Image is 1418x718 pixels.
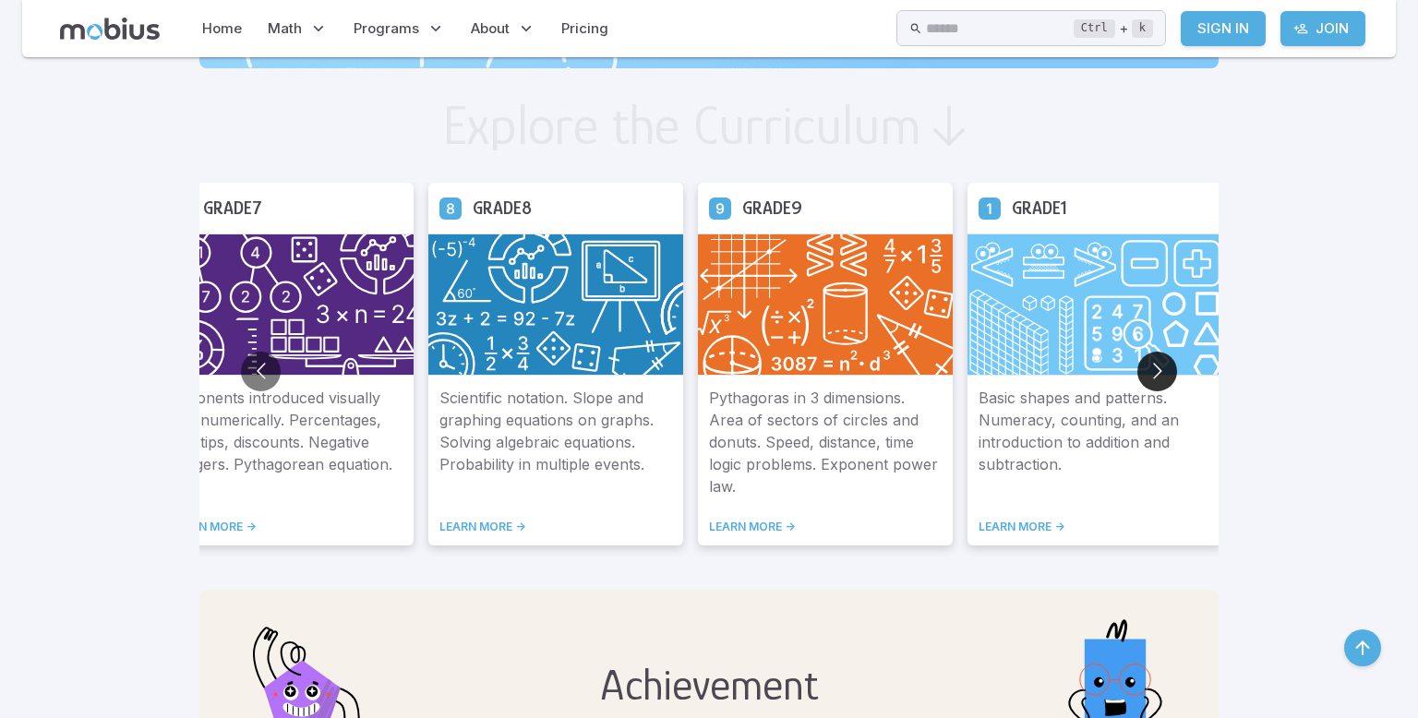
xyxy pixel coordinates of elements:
[159,233,414,376] img: Grade 7
[473,194,532,222] h5: Grade 8
[556,7,614,50] a: Pricing
[1280,11,1365,46] a: Join
[698,233,953,376] img: Grade 9
[979,387,1211,497] p: Basic shapes and patterns. Numeracy, counting, and an introduction to addition and subtraction.
[241,352,281,391] button: Go to previous slide
[709,520,942,534] a: LEARN MORE ->
[1137,352,1177,391] button: Go to next slide
[439,520,672,534] a: LEARN MORE ->
[1074,19,1115,38] kbd: Ctrl
[471,18,510,39] span: About
[709,197,731,219] a: Grade 9
[170,387,403,497] p: Exponents introduced visually and numerically. Percentages, tax, tips, discounts. Negative intege...
[197,7,247,50] a: Home
[979,197,1001,219] a: Grade 1
[967,233,1222,376] img: Grade 1
[979,520,1211,534] a: LEARN MORE ->
[354,18,419,39] span: Programs
[170,520,403,534] a: LEARN MORE ->
[709,387,942,497] p: Pythagoras in 3 dimensions. Area of sectors of circles and donuts. Speed, distance, time logic pr...
[597,660,822,710] h2: Achievement
[203,194,262,222] h5: Grade 7
[439,387,672,497] p: Scientific notation. Slope and graphing equations on graphs. Solving algebraic equations. Probabi...
[742,194,802,222] h5: Grade 9
[442,98,921,153] h2: Explore the Curriculum
[1012,194,1067,222] h5: Grade 1
[1132,19,1153,38] kbd: k
[1074,18,1153,40] div: +
[439,197,462,219] a: Grade 8
[268,18,302,39] span: Math
[428,233,683,376] img: Grade 8
[1181,11,1266,46] a: Sign In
